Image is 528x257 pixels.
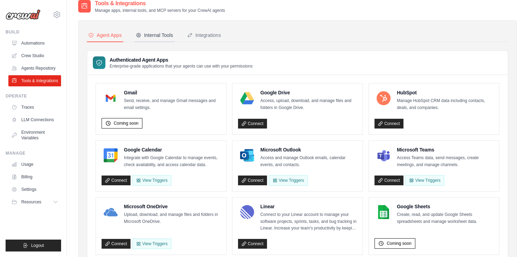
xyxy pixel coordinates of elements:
img: Microsoft Teams Logo [377,148,391,162]
a: Automations [8,38,61,49]
p: Create, read, and update Google Sheets spreadsheets and manage worksheet data. [397,211,493,225]
p: Manage apps, internal tools, and MCP servers for your CrewAI agents [95,8,225,13]
a: Agents Repository [8,63,61,74]
a: Connect [102,239,131,249]
span: Logout [31,243,44,248]
img: Logo [6,9,40,20]
img: Linear Logo [240,205,254,219]
div: Operate [6,93,61,99]
h4: Microsoft OneDrive [124,203,221,210]
p: Access Teams data, send messages, create meetings, and manage channels. [397,155,493,168]
: View Triggers [132,239,171,249]
div: Agent Apps [88,32,122,39]
span: Resources [21,199,41,205]
img: HubSpot Logo [377,91,391,105]
button: Logout [6,240,61,251]
h4: HubSpot [397,89,493,96]
div: Internal Tools [136,32,173,39]
h4: Google Sheets [397,203,493,210]
h4: Google Drive [260,89,357,96]
h4: Microsoft Teams [397,146,493,153]
a: LLM Connections [8,114,61,125]
p: Manage HubSpot CRM data including contacts, deals, and companies. [397,98,493,111]
: View Triggers [405,175,444,186]
button: Integrations [186,29,222,42]
h4: Google Calendar [124,146,221,153]
a: Tools & Integrations [8,75,61,86]
a: Billing [8,171,61,182]
a: Settings [8,184,61,195]
img: Google Calendar Logo [104,148,118,162]
img: Google Sheets Logo [377,205,391,219]
p: Connect to your Linear account to manage your software projects, sprints, tasks, and bug tracking... [260,211,357,232]
img: Gmail Logo [104,91,118,105]
p: Send, receive, and manage Gmail messages and email settings. [124,98,221,111]
button: Agent Apps [87,29,123,42]
p: Access and manage Outlook emails, calendar events, and contacts. [260,155,357,168]
div: Build [6,29,61,35]
div: Manage [6,150,61,156]
span: Coming soon [387,241,411,246]
a: Usage [8,159,61,170]
h4: Microsoft Outlook [260,146,357,153]
a: Crew Studio [8,50,61,61]
a: Environment Variables [8,127,61,143]
h4: Gmail [124,89,221,96]
p: Upload, download, and manage files and folders in Microsoft OneDrive. [124,211,221,225]
div: Integrations [187,32,221,39]
a: Connect [374,119,403,128]
img: Microsoft Outlook Logo [240,148,254,162]
h3: Authenticated Agent Apps [110,56,253,63]
button: Internal Tools [134,29,174,42]
a: Traces [8,102,61,113]
span: Coming soon [114,120,139,126]
a: Connect [238,119,267,128]
a: Connect [238,176,267,185]
p: Integrate with Google Calendar to manage events, check availability, and access calendar data. [124,155,221,168]
button: View Triggers [132,175,171,186]
a: Connect [102,176,131,185]
a: Connect [238,239,267,249]
img: Google Drive Logo [240,91,254,105]
: View Triggers [269,175,308,186]
h4: Linear [260,203,357,210]
p: Enterprise-grade applications that your agents can use with your permissions [110,63,253,69]
button: Resources [8,196,61,208]
a: Connect [374,176,403,185]
p: Access, upload, download, and manage files and folders in Google Drive. [260,98,357,111]
img: Microsoft OneDrive Logo [104,205,118,219]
